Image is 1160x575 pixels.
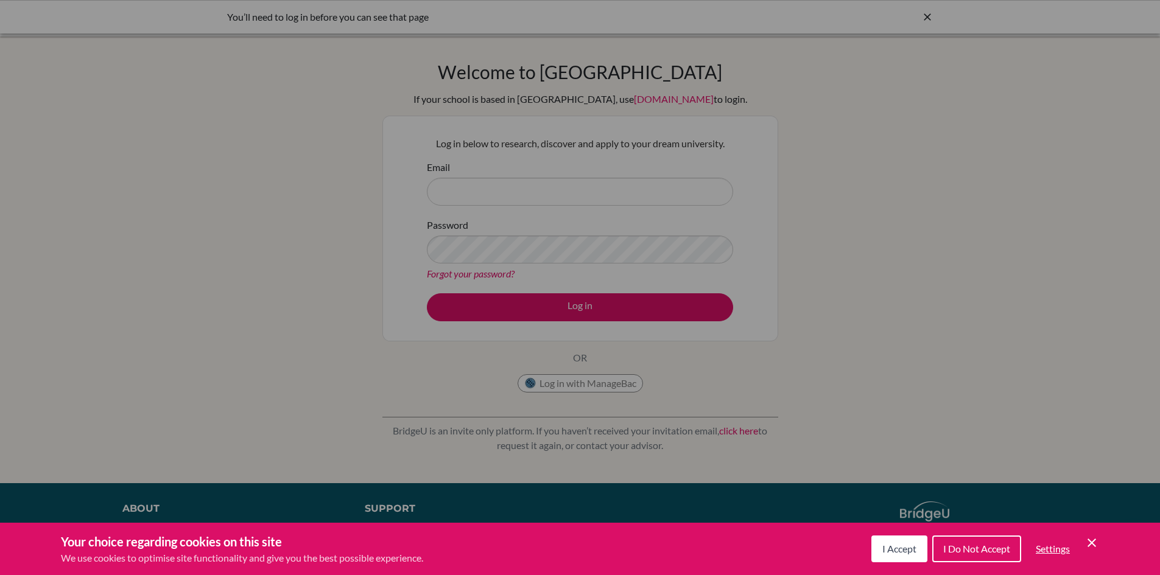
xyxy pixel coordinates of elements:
button: I Accept [871,535,927,562]
button: Settings [1026,537,1080,561]
span: Settings [1036,543,1070,554]
p: We use cookies to optimise site functionality and give you the best possible experience. [61,551,423,565]
span: I Accept [882,543,916,554]
span: I Do Not Accept [943,543,1010,554]
button: I Do Not Accept [932,535,1021,562]
h3: Your choice regarding cookies on this site [61,532,423,551]
button: Save and close [1084,535,1099,550]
